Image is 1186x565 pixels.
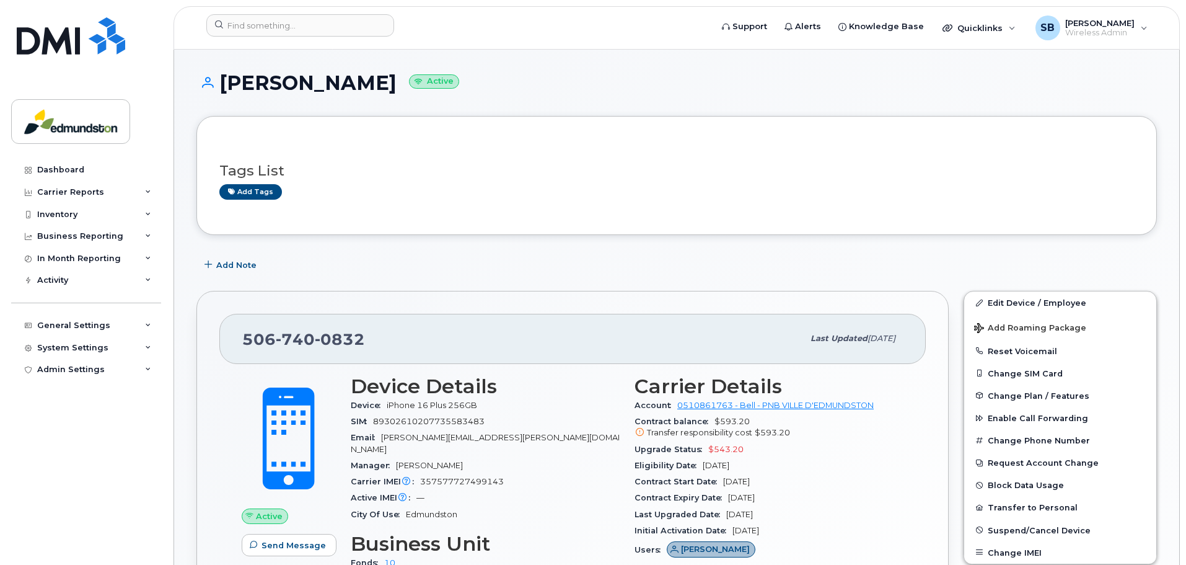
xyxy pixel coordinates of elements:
h3: Carrier Details [635,375,903,398]
span: [PERSON_NAME] [681,543,750,555]
button: Change Phone Number [964,429,1156,452]
button: Send Message [242,534,336,556]
span: Suspend/Cancel Device [988,525,1091,535]
span: [DATE] [732,526,759,535]
a: 0510861763 - Bell - PNB VILLE D'EDMUNDSTON [677,401,874,410]
button: Add Note [196,254,267,276]
span: [PERSON_NAME][EMAIL_ADDRESS][PERSON_NAME][DOMAIN_NAME] [351,433,620,453]
span: Email [351,433,381,442]
button: Transfer to Personal [964,496,1156,518]
a: [PERSON_NAME] [667,545,755,554]
span: [DATE] [726,510,753,519]
span: Contract Start Date [635,477,723,486]
h3: Business Unit [351,533,620,555]
span: Eligibility Date [635,461,703,470]
span: Contract Expiry Date [635,493,728,502]
h1: [PERSON_NAME] [196,72,1157,94]
span: Device [351,401,387,410]
span: City Of Use [351,510,406,519]
span: Active [256,510,283,522]
button: Request Account Change [964,452,1156,474]
span: Add Note [216,259,257,271]
span: $593.20 [635,417,903,439]
span: 740 [276,330,315,349]
button: Reset Voicemail [964,340,1156,362]
span: $543.20 [708,445,744,454]
button: Change SIM Card [964,362,1156,385]
span: Users [635,545,667,554]
span: — [416,493,424,502]
button: Change Plan / Features [964,385,1156,407]
button: Change IMEI [964,541,1156,564]
span: Transfer responsibility cost [647,428,752,437]
span: 0832 [315,330,365,349]
span: Active IMEI [351,493,416,502]
a: Edit Device / Employee [964,291,1156,314]
button: Add Roaming Package [964,314,1156,340]
span: 357577727499143 [420,477,504,486]
span: [DATE] [728,493,755,502]
span: Upgrade Status [635,445,708,454]
span: iPhone 16 Plus 256GB [387,401,477,410]
span: Change Plan / Features [988,391,1089,400]
span: $593.20 [755,428,790,437]
span: Account [635,401,677,410]
span: SIM [351,417,373,426]
h3: Device Details [351,375,620,398]
span: Carrier IMEI [351,477,420,486]
span: Edmundston [406,510,457,519]
span: [PERSON_NAME] [396,461,463,470]
span: [DATE] [703,461,729,470]
h3: Tags List [219,163,1134,179]
span: Initial Activation Date [635,526,732,535]
span: Contract balance [635,417,714,426]
span: Send Message [261,540,326,551]
span: 506 [242,330,365,349]
button: Enable Call Forwarding [964,407,1156,429]
span: Last updated [810,334,868,343]
span: [DATE] [868,334,895,343]
a: Add tags [219,184,282,200]
span: [DATE] [723,477,750,486]
button: Suspend/Cancel Device [964,519,1156,541]
span: Add Roaming Package [974,323,1086,335]
small: Active [409,74,459,89]
span: Last Upgraded Date [635,510,726,519]
span: 89302610207735583483 [373,417,485,426]
button: Block Data Usage [964,474,1156,496]
span: Manager [351,461,396,470]
span: Enable Call Forwarding [988,414,1088,423]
